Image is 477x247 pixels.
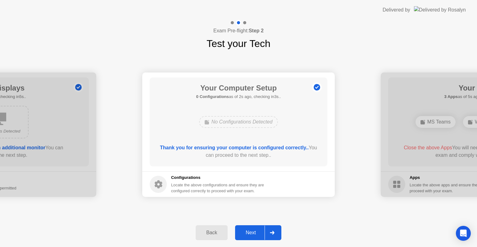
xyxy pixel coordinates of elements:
div: You can proceed to the next step.. [159,144,319,159]
button: Next [235,225,281,240]
b: Thank you for ensuring your computer is configured correctly.. [160,145,309,150]
div: Next [237,230,265,235]
div: Back [198,230,226,235]
div: Delivered by [383,6,410,14]
b: Step 2 [249,28,264,33]
h5: Configurations [171,175,265,181]
img: Delivered by Rosalyn [414,6,466,13]
h1: Test your Tech [207,36,270,51]
h1: Your Computer Setup [196,82,281,94]
h5: as of 2s ago, checking in3s.. [196,94,281,100]
div: No Configurations Detected [199,116,278,128]
div: Locate the above configurations and ensure they are configured correctly to proceed with your exam. [171,182,265,194]
b: 0 Configurations [196,94,229,99]
button: Back [196,225,228,240]
div: Open Intercom Messenger [456,226,471,241]
h4: Exam Pre-flight: [213,27,264,35]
